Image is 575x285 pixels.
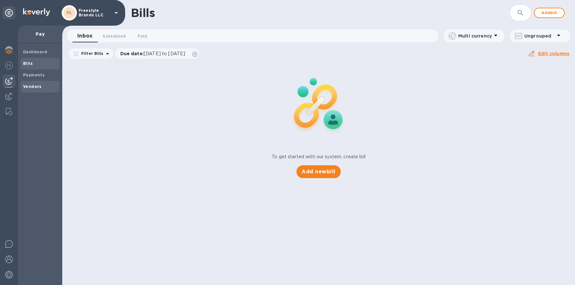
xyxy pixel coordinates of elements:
p: Pay [23,31,57,37]
b: Payments [23,73,45,77]
p: Filter Bills [79,51,104,56]
span: Add new bill [302,168,335,176]
span: Paid [138,33,147,39]
div: Due date:[DATE] to [DATE] [115,48,199,59]
button: Add newbill [296,165,340,178]
p: Freestyle Brands LLC [79,8,111,17]
u: Edit columns [538,51,569,56]
b: FL [67,10,72,15]
p: Multi currency [458,33,492,39]
span: Add bill [540,9,559,17]
p: Ungrouped [524,33,555,39]
img: Logo [23,8,50,16]
b: Bills [23,61,33,66]
span: [DATE] to [DATE] [144,51,185,56]
p: Due date : [120,50,189,57]
div: Unpin categories [3,6,15,19]
img: Foreign exchange [5,62,13,69]
b: Dashboard [23,49,47,54]
span: Inbox [77,31,92,40]
button: Addbill [534,8,565,18]
b: Vendors [23,84,42,89]
h1: Bills [131,6,155,20]
span: Scheduled [103,33,126,39]
p: To get started with our system, create bill [272,153,365,160]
